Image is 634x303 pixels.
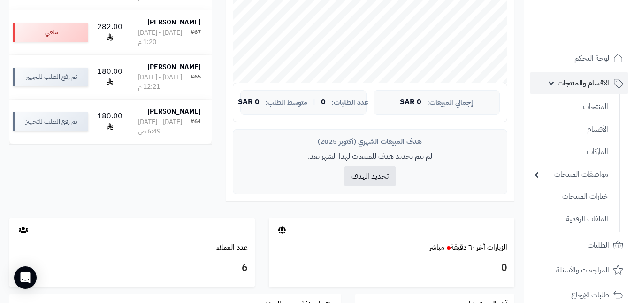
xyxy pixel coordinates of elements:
[313,99,315,106] span: |
[147,17,201,27] strong: [PERSON_NAME]
[571,288,609,302] span: طلبات الإرجاع
[147,62,201,72] strong: [PERSON_NAME]
[191,73,201,92] div: #65
[13,68,88,86] div: تم رفع الطلب للتجهيز
[138,73,191,92] div: [DATE] - [DATE] 12:21 م
[216,242,248,253] a: عدد العملاء
[570,23,625,43] img: logo-2.png
[429,242,507,253] a: الزيارات آخر ٦٠ دقيقةمباشر
[530,97,613,117] a: المنتجات
[556,264,609,277] span: المراجعات والأسئلة
[530,234,628,256] a: الطلبات
[530,209,613,229] a: الملفات الرقمية
[92,55,127,99] td: 180.00
[16,260,248,276] h3: 6
[265,99,307,107] span: متوسط الطلب:
[92,100,127,144] td: 180.00
[138,117,191,136] div: [DATE] - [DATE] 6:49 ص
[191,117,201,136] div: #64
[530,186,613,207] a: خيارات المنتجات
[429,242,444,253] small: مباشر
[530,47,628,70] a: لوحة التحكم
[321,98,326,107] span: 0
[331,99,368,107] span: عدد الطلبات:
[427,99,473,107] span: إجمالي المبيعات:
[13,23,88,42] div: ملغي
[240,137,500,147] div: هدف المبيعات الشهري (أكتوبر 2025)
[92,10,127,54] td: 282.00
[530,119,613,140] a: الأقسام
[344,166,396,186] button: تحديد الهدف
[588,239,609,252] span: الطلبات
[400,98,421,107] span: 0 SAR
[240,151,500,162] p: لم يتم تحديد هدف للمبيعات لهذا الشهر بعد.
[574,52,609,65] span: لوحة التحكم
[530,164,613,185] a: مواصفات المنتجات
[147,107,201,117] strong: [PERSON_NAME]
[238,98,260,107] span: 0 SAR
[14,266,37,289] div: Open Intercom Messenger
[530,142,613,162] a: الماركات
[276,260,507,276] h3: 0
[530,259,628,281] a: المراجعات والأسئلة
[191,28,201,47] div: #67
[13,112,88,131] div: تم رفع الطلب للتجهيز
[138,28,191,47] div: [DATE] - [DATE] 1:20 م
[558,77,609,90] span: الأقسام والمنتجات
